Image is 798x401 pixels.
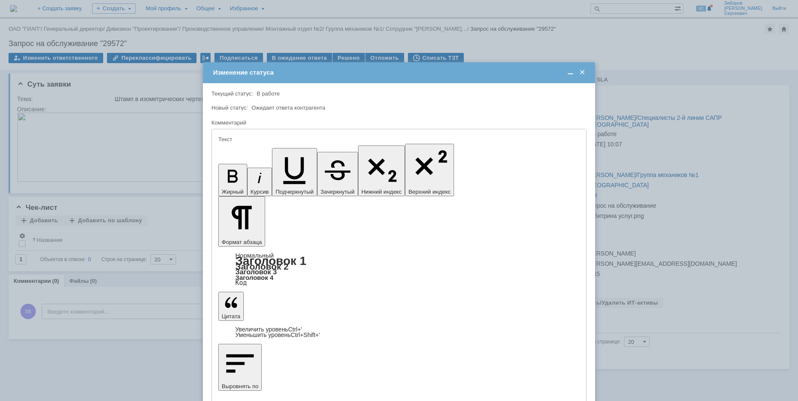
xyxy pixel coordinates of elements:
a: Нормальный [235,252,274,259]
div: Текст [218,137,578,142]
span: Зачеркнутый [321,189,355,195]
a: Заголовок 1 [235,254,306,267]
div: Комментарий [211,119,585,127]
span: Подчеркнутый [275,189,313,195]
div: Формат абзаца [218,253,580,286]
button: Зачеркнутый [317,152,358,196]
span: Курсив [251,189,269,195]
span: Ожидает ответа контрагента [252,105,325,111]
span: Закрыть [578,69,587,76]
span: Свернуть (Ctrl + M) [566,69,575,76]
button: Верхний индекс [405,144,454,196]
span: Жирный [222,189,244,195]
span: Нижний индекс [361,189,402,195]
button: Подчеркнутый [272,148,317,196]
span: В работе [257,90,280,97]
span: Цитата [222,313,240,320]
span: Ctrl+' [288,326,302,333]
button: Курсив [247,168,272,196]
button: Цитата [218,292,244,321]
label: Новый статус: [211,105,248,111]
button: Нижний индекс [358,145,405,196]
button: Жирный [218,164,247,196]
label: Текущий статус: [211,90,253,97]
span: Выровнять по [222,383,258,389]
span: Верхний индекс [408,189,451,195]
a: Заголовок 4 [235,274,273,281]
span: Ctrl+Shift+' [291,331,320,338]
div: Цитата [218,327,580,338]
span: Формат абзаца [222,239,262,245]
div: Изменение статуса [213,69,587,76]
a: Заголовок 3 [235,268,277,276]
a: Код [235,279,247,287]
button: Формат абзаца [218,196,265,247]
a: Заголовок 2 [235,262,289,271]
a: Decrease [235,331,320,338]
button: Выровнять по [218,344,262,391]
a: Increase [235,326,302,333]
